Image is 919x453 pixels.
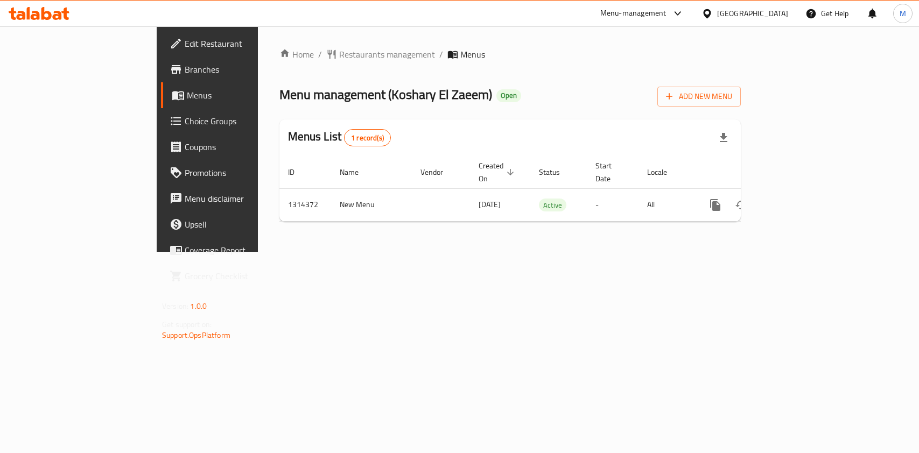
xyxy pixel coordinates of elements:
[187,89,301,102] span: Menus
[460,48,485,61] span: Menus
[288,129,391,146] h2: Menus List
[185,115,301,128] span: Choice Groups
[162,328,230,342] a: Support.OpsPlatform
[288,166,308,179] span: ID
[161,211,310,237] a: Upsell
[496,89,521,102] div: Open
[344,129,391,146] div: Total records count
[162,299,188,313] span: Version:
[318,48,322,61] li: /
[161,186,310,211] a: Menu disclaimer
[703,192,728,218] button: more
[185,270,301,282] span: Grocery Checklist
[279,156,815,222] table: enhanced table
[331,188,412,221] td: New Menu
[185,166,301,179] span: Promotions
[185,63,301,76] span: Branches
[162,317,212,331] span: Get support on:
[496,91,521,100] span: Open
[600,7,667,20] div: Menu-management
[479,159,517,185] span: Created On
[728,192,754,218] button: Change Status
[161,237,310,263] a: Coverage Report
[694,156,815,189] th: Actions
[587,188,639,221] td: -
[161,134,310,160] a: Coupons
[161,263,310,289] a: Grocery Checklist
[161,56,310,82] a: Branches
[339,48,435,61] span: Restaurants management
[161,31,310,56] a: Edit Restaurant
[666,90,732,103] span: Add New Menu
[717,8,788,19] div: [GEOGRAPHIC_DATA]
[185,244,301,257] span: Coverage Report
[479,197,501,211] span: [DATE]
[326,48,435,61] a: Restaurants management
[345,133,390,143] span: 1 record(s)
[340,166,373,179] span: Name
[420,166,457,179] span: Vendor
[161,108,310,134] a: Choice Groups
[161,82,310,108] a: Menus
[185,192,301,205] span: Menu disclaimer
[161,160,310,186] a: Promotions
[657,87,741,107] button: Add New Menu
[647,166,681,179] span: Locale
[900,8,906,19] span: M
[539,199,566,211] span: Active
[279,48,741,61] nav: breadcrumb
[595,159,626,185] span: Start Date
[190,299,207,313] span: 1.0.0
[185,218,301,231] span: Upsell
[185,140,301,153] span: Coupons
[539,166,574,179] span: Status
[639,188,694,221] td: All
[439,48,443,61] li: /
[185,37,301,50] span: Edit Restaurant
[711,125,736,151] div: Export file
[279,82,492,107] span: Menu management ( Koshary El Zaeem )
